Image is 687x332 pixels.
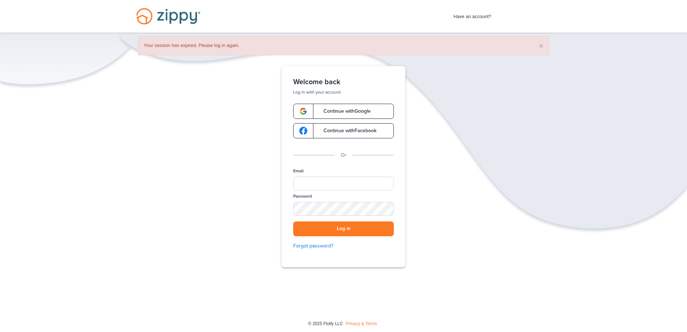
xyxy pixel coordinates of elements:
[293,78,394,86] h1: Welcome back
[316,128,376,133] span: Continue with Facebook
[316,109,371,114] span: Continue with Google
[138,36,549,55] div: Your session has expired. Please log in again.
[293,193,312,199] label: Password
[293,168,304,174] label: Email
[293,89,394,95] p: Log in with your account.
[346,321,377,326] a: Privacy & Terms
[293,177,394,190] input: Email
[341,151,347,159] p: Or
[293,221,394,236] button: Log in
[308,321,343,326] span: © 2025 Floify LLC
[539,42,543,49] button: ×
[293,104,394,119] a: google-logoContinue withGoogle
[293,202,394,216] input: Password
[299,107,307,115] img: google-logo
[299,127,307,135] img: google-logo
[454,9,492,21] span: Have an account?
[293,123,394,138] a: google-logoContinue withFacebook
[293,242,394,250] a: Forgot password?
